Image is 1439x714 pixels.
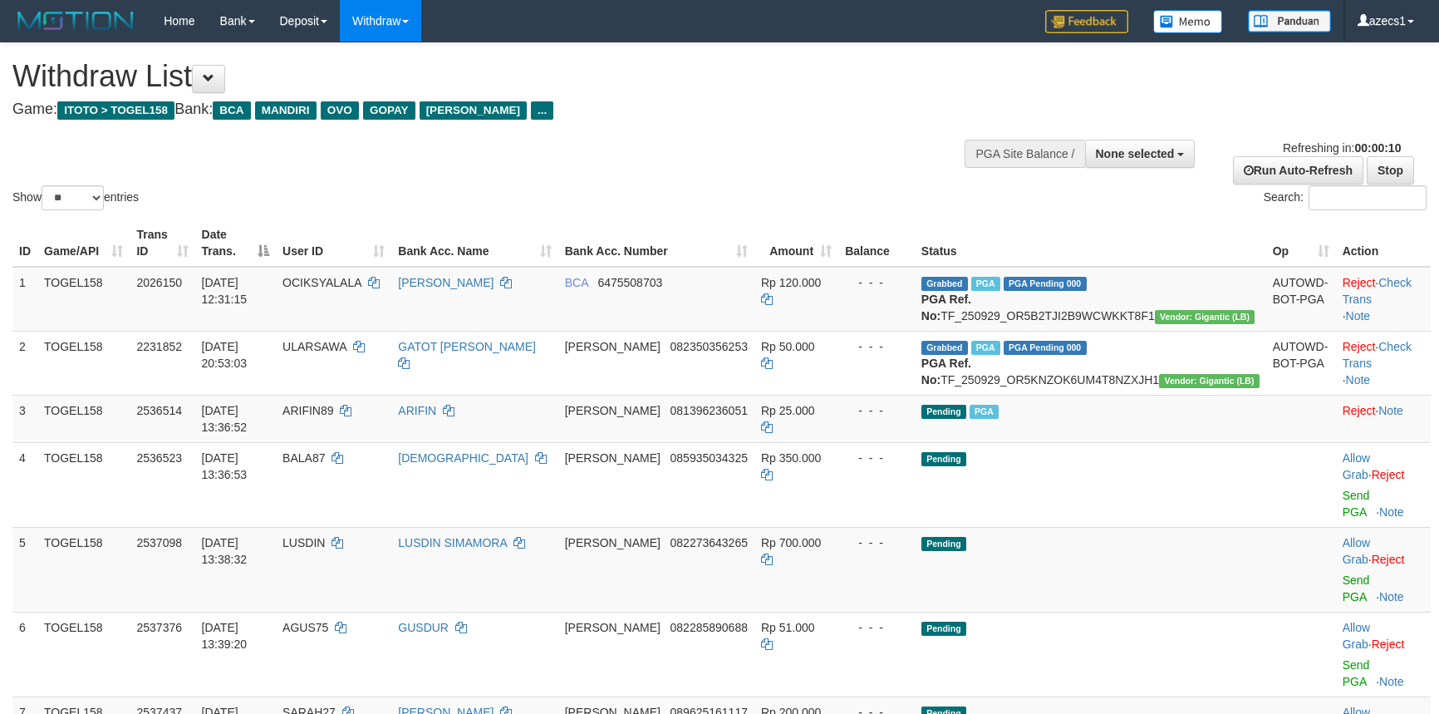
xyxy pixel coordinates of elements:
[965,140,1084,168] div: PGA Site Balance /
[136,621,182,634] span: 2537376
[845,338,908,355] div: - - -
[1379,505,1404,519] a: Note
[971,341,1000,355] span: Marked by azecs1
[1155,310,1255,324] span: Vendor URL: https://dashboard.q2checkout.com/secure
[321,101,359,120] span: OVO
[921,277,968,291] span: Grabbed
[12,185,139,210] label: Show entries
[1336,527,1431,612] td: ·
[1343,451,1372,481] span: ·
[971,277,1000,291] span: Marked by azecs1
[761,621,815,634] span: Rp 51.000
[213,101,250,120] span: BCA
[1004,277,1087,291] span: PGA Pending
[1004,341,1087,355] span: PGA Pending
[921,452,966,466] span: Pending
[845,534,908,551] div: - - -
[670,404,748,417] span: Copy 081396236051 to clipboard
[845,450,908,466] div: - - -
[37,267,130,332] td: TOGEL158
[970,405,999,419] span: Marked by azecs1
[1336,267,1431,332] td: · ·
[761,536,821,549] span: Rp 700.000
[202,621,248,651] span: [DATE] 13:39:20
[1343,276,1412,306] a: Check Trans
[282,404,333,417] span: ARIFIN89
[1266,219,1336,267] th: Op: activate to sort column ascending
[12,101,943,118] h4: Game: Bank:
[1372,638,1405,651] a: Reject
[597,276,662,289] span: Copy 6475508703 to clipboard
[37,331,130,395] td: TOGEL158
[670,340,748,353] span: Copy 082350356253 to clipboard
[1266,267,1336,332] td: AUTOWD-BOT-PGA
[420,101,527,120] span: [PERSON_NAME]
[398,404,436,417] a: ARIFIN
[398,451,528,465] a: [DEMOGRAPHIC_DATA]
[845,402,908,419] div: - - -
[565,276,588,289] span: BCA
[12,8,139,33] img: MOTION_logo.png
[1343,658,1370,688] a: Send PGA
[136,276,182,289] span: 2026150
[42,185,104,210] select: Showentries
[202,340,248,370] span: [DATE] 20:53:03
[1367,156,1414,185] a: Stop
[1336,331,1431,395] td: · ·
[921,341,968,355] span: Grabbed
[915,219,1266,267] th: Status
[921,537,966,551] span: Pending
[1343,451,1370,481] a: Allow Grab
[398,621,449,634] a: GUSDUR
[565,404,661,417] span: [PERSON_NAME]
[398,536,507,549] a: LUSDIN SIMAMORA
[255,101,317,120] span: MANDIRI
[921,622,966,636] span: Pending
[37,442,130,527] td: TOGEL158
[398,276,494,289] a: [PERSON_NAME]
[1343,574,1370,603] a: Send PGA
[1336,219,1431,267] th: Action
[1153,10,1223,33] img: Button%20Memo.svg
[398,340,536,353] a: GATOT [PERSON_NAME]
[282,276,361,289] span: OCIKSYALALA
[12,442,37,527] td: 4
[1045,10,1128,33] img: Feedback.jpg
[37,527,130,612] td: TOGEL158
[1343,536,1372,566] span: ·
[282,451,325,465] span: BALA87
[1266,331,1336,395] td: AUTOWD-BOT-PGA
[37,612,130,697] td: TOGEL158
[37,395,130,442] td: TOGEL158
[12,267,37,332] td: 1
[136,451,182,465] span: 2536523
[670,621,748,634] span: Copy 082285890688 to clipboard
[1309,185,1427,210] input: Search:
[1283,141,1401,155] span: Refreshing in:
[1346,373,1371,387] a: Note
[1264,185,1427,210] label: Search:
[1343,489,1370,519] a: Send PGA
[12,60,943,93] h1: Withdraw List
[761,404,815,417] span: Rp 25.000
[1372,553,1405,566] a: Reject
[1372,468,1405,481] a: Reject
[1159,374,1260,388] span: Vendor URL: https://dashboard.q2checkout.com/secure
[845,274,908,291] div: - - -
[1379,675,1404,688] a: Note
[915,267,1266,332] td: TF_250929_OR5B2TJI2B9WCWKKT8F1
[565,536,661,549] span: [PERSON_NAME]
[57,101,174,120] span: ITOTO > TOGEL158
[1379,590,1404,603] a: Note
[1343,340,1376,353] a: Reject
[531,101,553,120] span: ...
[1346,309,1371,323] a: Note
[565,451,661,465] span: [PERSON_NAME]
[670,451,748,465] span: Copy 085935034325 to clipboard
[12,527,37,612] td: 5
[12,612,37,697] td: 6
[1343,536,1370,566] a: Allow Grab
[1343,404,1376,417] a: Reject
[1354,141,1401,155] strong: 00:00:10
[282,621,328,634] span: AGUS75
